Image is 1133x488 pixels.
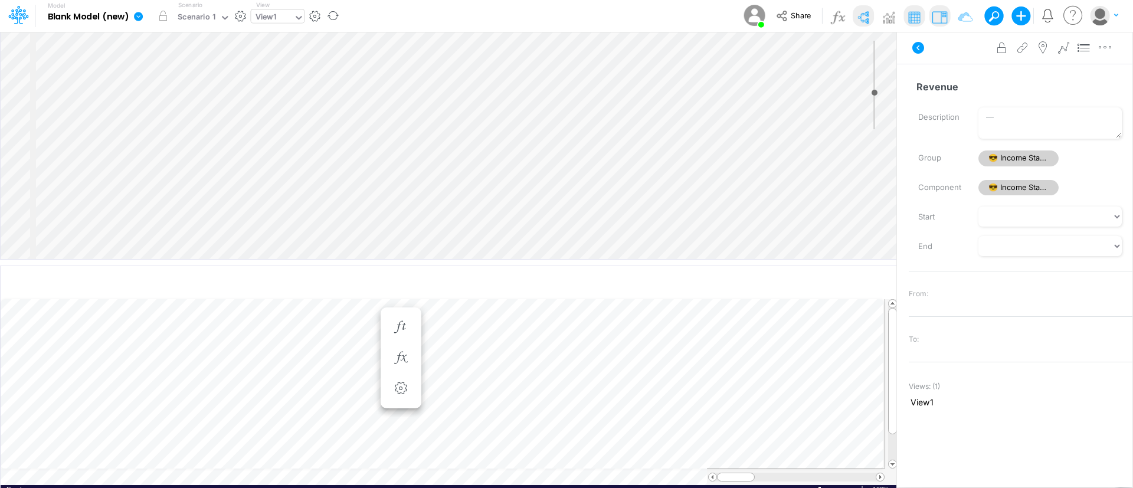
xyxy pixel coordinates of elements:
input: — Node name — [909,76,1122,98]
div: Scenario 1 [178,11,215,25]
span: To: [909,334,919,345]
span: 😎 Income Statement [978,180,1059,196]
a: Notifications [1041,9,1055,22]
span: Share [791,11,811,19]
label: View [256,1,270,9]
label: Group [909,148,970,168]
div: View1 [256,11,277,25]
input: Type a title here [11,271,640,296]
span: Views: ( 1 ) [909,381,940,392]
button: Share [770,7,819,25]
label: Model [48,2,66,9]
label: Component [909,178,970,198]
span: View1 [911,396,1131,408]
b: Blank Model (new) [48,12,129,22]
label: Start [909,207,970,227]
label: Description [909,107,970,127]
label: End [909,237,970,257]
label: Scenario [178,1,202,9]
span: 😎 Income Statement [978,150,1059,166]
img: User Image Icon [741,2,768,29]
span: From: [909,289,928,299]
